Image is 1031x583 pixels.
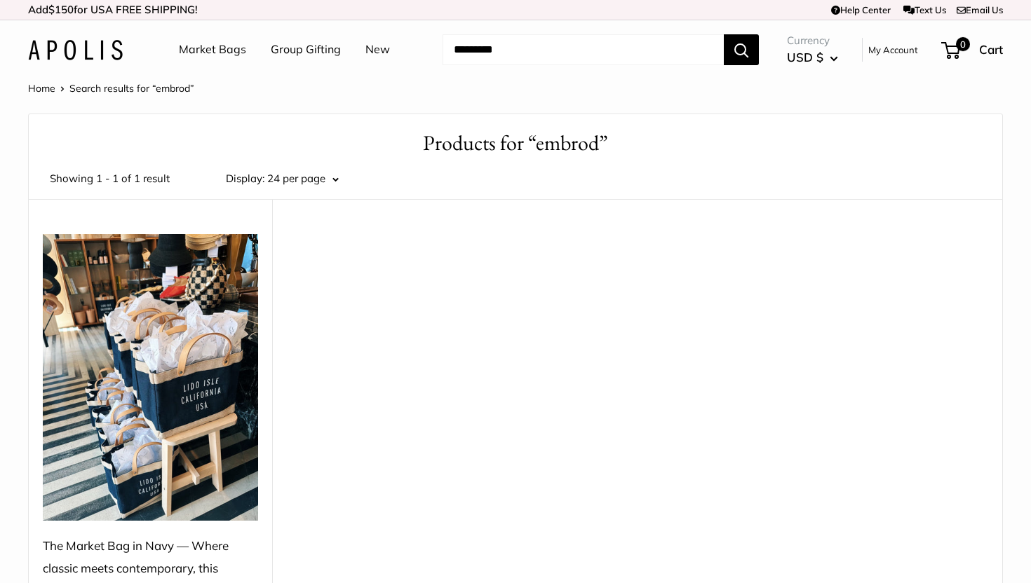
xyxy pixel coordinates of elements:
nav: Breadcrumb [28,79,194,97]
span: 0 [956,37,970,51]
label: Display: [226,169,264,188]
a: Market Bags [179,39,246,60]
a: Email Us [957,4,1003,15]
input: Search... [443,34,724,65]
a: Help Center [831,4,891,15]
h1: Products for “embrod” [50,128,981,158]
a: Text Us [903,4,946,15]
span: Cart [979,42,1003,57]
img: The Market Bag in Navy — Where classic meets contemporary, this collection embodies effortless st... [43,234,258,521]
span: $150 [48,3,74,16]
span: Search results for “embrod” [69,82,194,95]
a: Group Gifting [271,39,341,60]
span: 24 per page [267,172,325,185]
a: My Account [868,41,918,58]
button: 24 per page [267,169,339,188]
a: New [365,39,390,60]
span: Showing 1 - 1 of 1 result [50,169,170,188]
span: Currency [787,31,838,50]
button: Search [724,34,759,65]
a: 0 Cart [943,39,1003,61]
img: Apolis [28,40,123,60]
a: Home [28,82,55,95]
button: USD $ [787,46,838,69]
span: USD $ [787,50,823,64]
